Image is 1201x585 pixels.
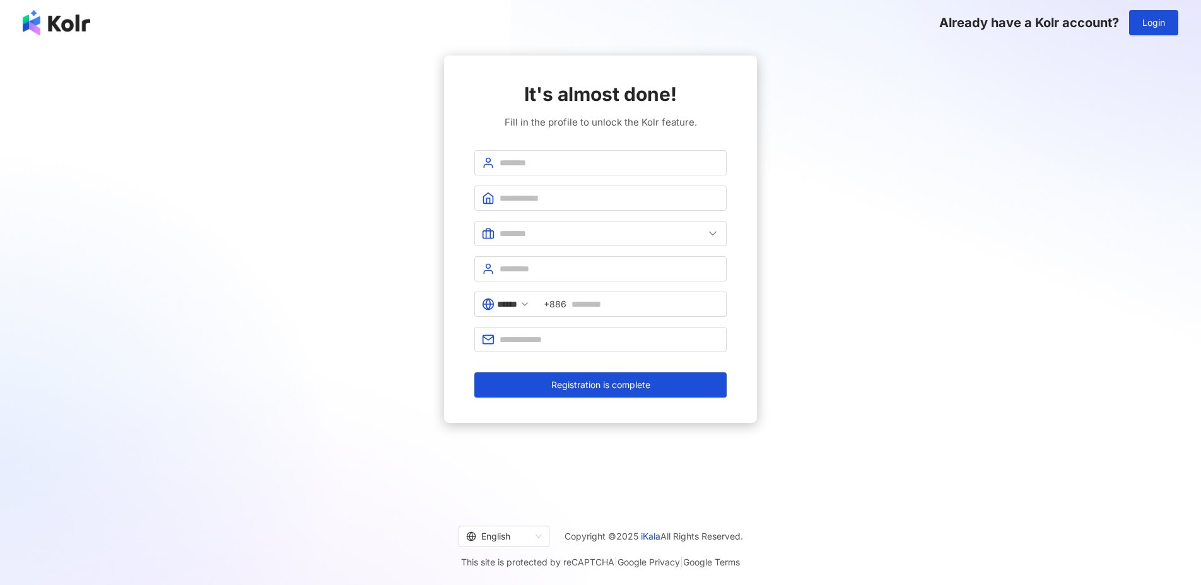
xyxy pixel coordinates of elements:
a: Google Privacy [618,557,680,567]
span: Registration is complete [551,380,650,390]
a: Google Terms [683,557,740,567]
span: Already have a Kolr account? [939,15,1119,30]
a: iKala [641,531,660,541]
span: Login [1142,18,1165,28]
button: Registration is complete [474,372,727,398]
img: logo [23,10,90,35]
span: | [680,557,683,567]
span: Fill in the profile to unlock the Kolr feature. [505,115,697,130]
span: Copyright © 2025 All Rights Reserved. [565,529,743,544]
span: This site is protected by reCAPTCHA [461,555,740,570]
span: +886 [544,297,566,311]
button: Login [1129,10,1178,35]
span: It's almost done! [524,81,677,107]
div: English [466,526,530,547]
span: | [614,557,618,567]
